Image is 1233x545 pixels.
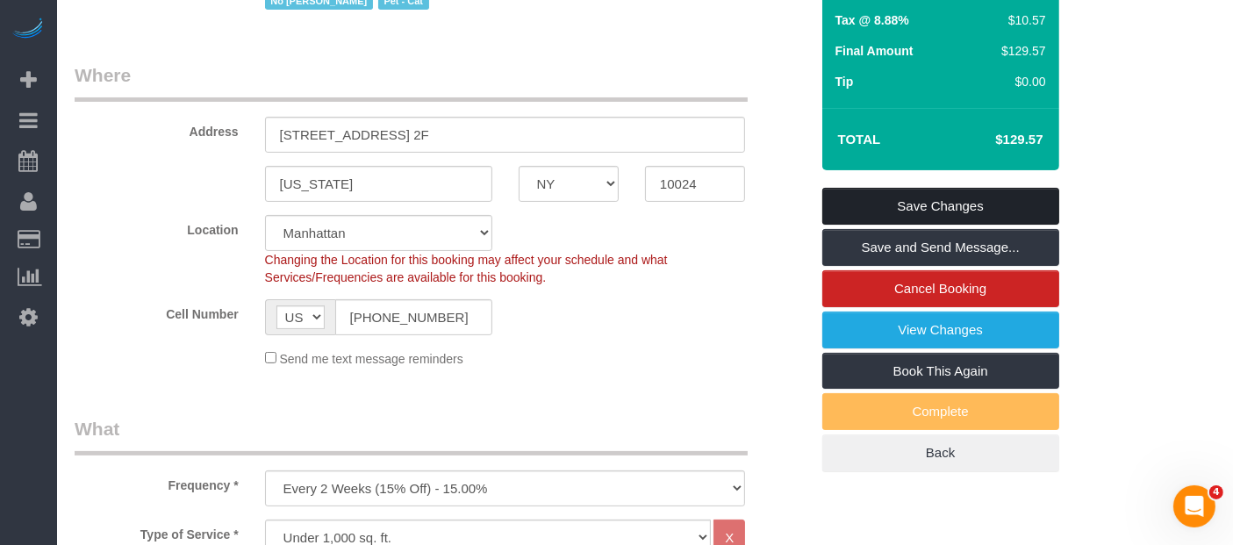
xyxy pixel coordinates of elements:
a: Save Changes [822,188,1059,225]
div: $0.00 [993,73,1046,90]
a: Save and Send Message... [822,229,1059,266]
img: Automaid Logo [11,18,46,42]
label: Cell Number [61,299,252,323]
h4: $129.57 [943,133,1043,147]
label: Final Amount [835,42,914,60]
a: Book This Again [822,353,1059,390]
span: 4 [1209,485,1223,499]
label: Type of Service * [61,520,252,543]
span: Changing the Location for this booking may affect your schedule and what Services/Frequencies are... [265,253,668,284]
label: Address [61,117,252,140]
label: Location [61,215,252,239]
legend: Where [75,62,748,102]
label: Tip [835,73,854,90]
input: Zip Code [645,166,745,202]
input: Cell Number [335,299,492,335]
label: Tax @ 8.88% [835,11,909,29]
div: $129.57 [993,42,1046,60]
a: Back [822,434,1059,471]
span: Send me text message reminders [279,352,462,366]
a: View Changes [822,312,1059,348]
a: Cancel Booking [822,270,1059,307]
strong: Total [838,132,881,147]
iframe: Intercom live chat [1173,485,1215,527]
input: City [265,166,492,202]
legend: What [75,416,748,455]
div: $10.57 [993,11,1046,29]
label: Frequency * [61,470,252,494]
